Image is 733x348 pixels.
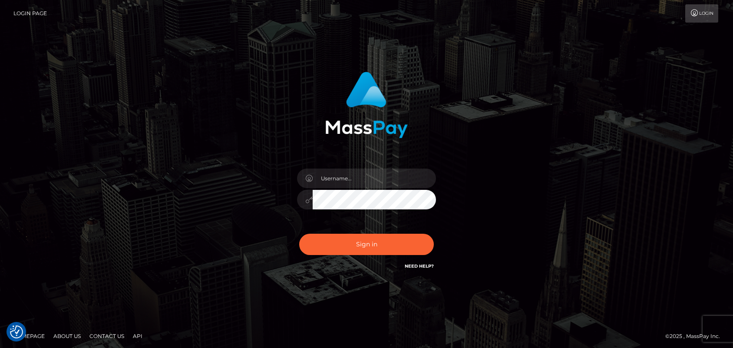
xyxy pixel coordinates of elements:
a: Need Help? [405,263,434,269]
input: Username... [313,169,436,188]
a: Contact Us [86,329,128,343]
a: About Us [50,329,84,343]
img: Revisit consent button [10,325,23,338]
button: Consent Preferences [10,325,23,338]
button: Sign in [299,234,434,255]
div: © 2025 , MassPay Inc. [665,331,726,341]
a: Login [685,4,718,23]
a: Homepage [10,329,48,343]
img: MassPay Login [325,72,408,138]
a: Login Page [13,4,47,23]
a: API [129,329,146,343]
